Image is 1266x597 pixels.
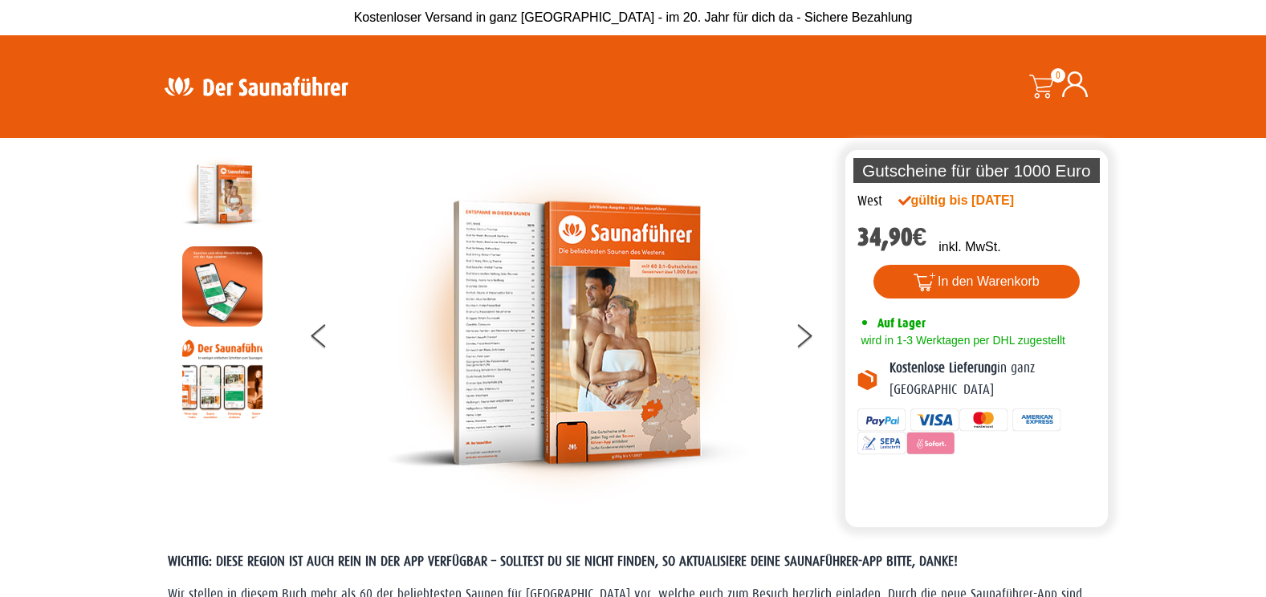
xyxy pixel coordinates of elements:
[354,10,913,24] span: Kostenloser Versand in ganz [GEOGRAPHIC_DATA] - im 20. Jahr für dich da - Sichere Bezahlung
[889,358,1097,400] p: in ganz [GEOGRAPHIC_DATA]
[898,191,1049,210] div: gültig bis [DATE]
[889,360,997,376] b: Kostenlose Lieferung
[182,339,263,419] img: Anleitung7tn
[182,154,263,234] img: der-saunafuehrer-2025-west
[857,334,1065,347] span: wird in 1-3 Werktagen per DHL zugestellt
[857,191,882,212] div: West
[873,265,1080,298] button: In den Warenkorb
[1051,68,1065,83] span: 0
[182,246,263,327] img: MOCKUP-iPhone_regional
[857,222,927,252] bdi: 34,90
[386,154,747,512] img: der-saunafuehrer-2025-west
[913,222,927,252] span: €
[168,554,958,569] span: WICHTIG: DIESE REGION IST AUCH REIN IN DER APP VERFÜGBAR – SOLLTEST DU SIE NICHT FINDEN, SO AKTUA...
[938,238,1000,257] p: inkl. MwSt.
[877,315,926,331] span: Auf Lager
[853,158,1101,183] p: Gutscheine für über 1000 Euro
